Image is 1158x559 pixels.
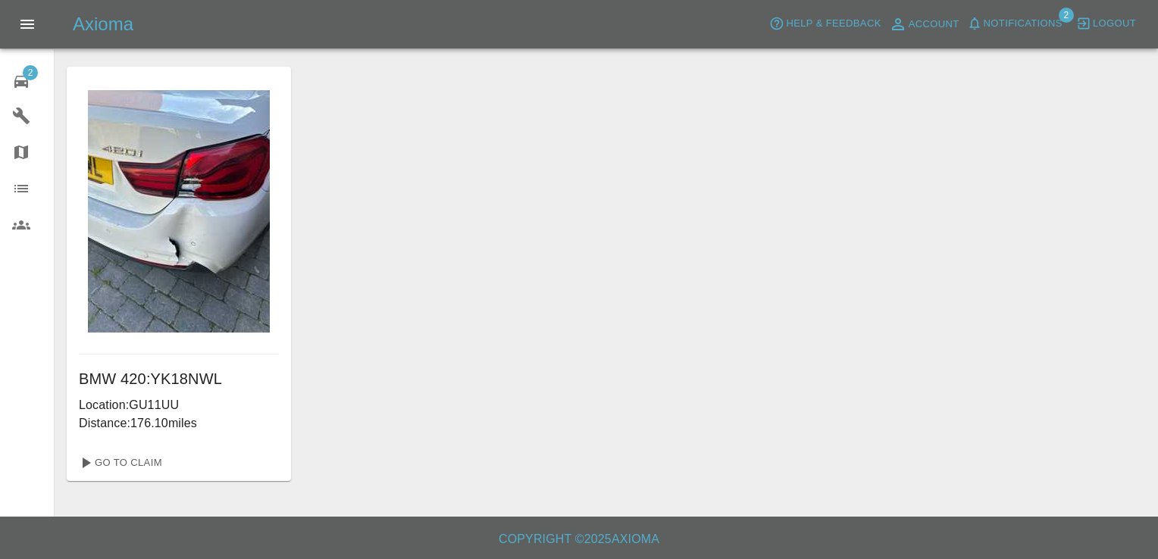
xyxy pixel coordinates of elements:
[963,12,1066,36] button: Notifications
[9,6,45,42] button: Open drawer
[885,12,963,36] a: Account
[73,451,166,475] a: Go To Claim
[79,367,279,391] h6: BMW 420 : YK18NWL
[1093,15,1136,33] span: Logout
[984,15,1063,33] span: Notifications
[765,12,884,36] button: Help & Feedback
[79,396,279,414] p: Location: GU11UU
[73,12,133,36] h5: Axioma
[1072,12,1140,36] button: Logout
[12,529,1146,550] h6: Copyright © 2025 Axioma
[79,414,279,433] p: Distance: 176.10 miles
[1059,8,1074,23] span: 2
[23,65,38,80] span: 2
[786,15,881,33] span: Help & Feedback
[909,16,959,33] span: Account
